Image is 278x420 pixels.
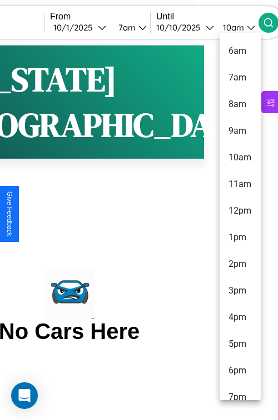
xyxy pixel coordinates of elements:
li: 12pm [220,198,261,224]
li: 8am [220,91,261,118]
li: 7am [220,64,261,91]
li: 3pm [220,277,261,304]
div: Open Intercom Messenger [11,382,38,409]
li: 11am [220,171,261,198]
li: 4pm [220,304,261,331]
div: Give Feedback [6,191,13,236]
li: 6am [220,38,261,64]
li: 2pm [220,251,261,277]
li: 5pm [220,331,261,357]
li: 7pm [220,384,261,411]
li: 6pm [220,357,261,384]
li: 1pm [220,224,261,251]
li: 9am [220,118,261,144]
li: 10am [220,144,261,171]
